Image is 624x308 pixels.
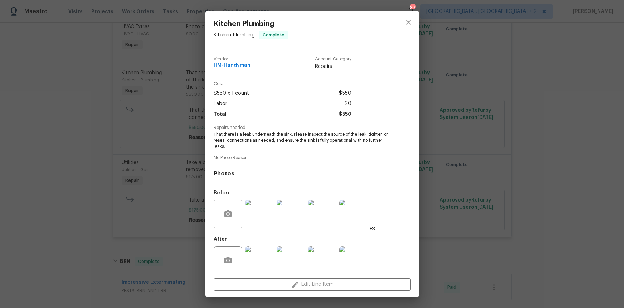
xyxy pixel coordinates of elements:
[214,63,250,68] span: HM-Handyman
[214,170,411,177] h4: Photos
[400,14,417,31] button: close
[315,57,351,61] span: Account Category
[214,131,391,149] span: That there is a leak underneath the sink. Please inspect the source of the leak, tighten or resea...
[214,155,411,160] span: No Photo Reason
[214,125,411,130] span: Repairs needed
[315,63,351,70] span: Repairs
[214,88,249,99] span: $550 x 1 count
[369,272,375,279] span: +3
[369,225,375,233] span: +3
[214,99,227,109] span: Labor
[339,109,351,120] span: $550
[214,20,288,28] span: Kitchen Plumbing
[410,4,415,11] div: 87
[214,57,250,61] span: Vendor
[214,33,255,38] span: Kitchen - Plumbing
[214,190,231,195] h5: Before
[214,237,227,242] h5: After
[345,99,351,109] span: $0
[214,81,351,86] span: Cost
[260,31,287,39] span: Complete
[339,88,351,99] span: $550
[214,109,227,120] span: Total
